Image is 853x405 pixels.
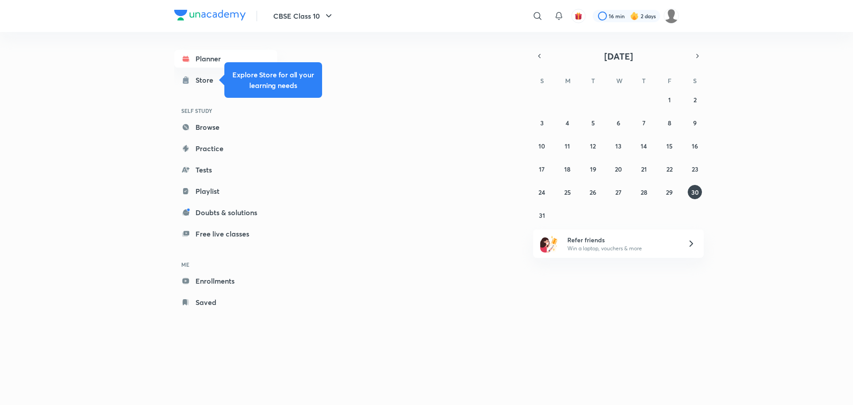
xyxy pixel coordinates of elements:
a: Enrollments [174,272,277,290]
button: August 25, 2025 [560,185,574,199]
a: Tests [174,161,277,179]
h6: Refer friends [567,235,677,245]
abbr: August 10, 2025 [538,142,545,150]
abbr: August 23, 2025 [692,165,698,173]
abbr: August 11, 2025 [565,142,570,150]
abbr: August 3, 2025 [540,119,544,127]
button: August 8, 2025 [662,116,677,130]
button: CBSE Class 10 [268,7,339,25]
img: referral [540,235,558,253]
h6: SELF STUDY [174,103,277,118]
abbr: August 26, 2025 [590,188,596,196]
button: avatar [571,9,586,23]
h6: ME [174,257,277,272]
button: August 2, 2025 [688,92,702,107]
img: streak [630,12,639,20]
abbr: Friday [668,76,671,85]
a: Store [174,71,277,89]
span: [DATE] [604,50,633,62]
abbr: August 21, 2025 [641,165,647,173]
button: August 9, 2025 [688,116,702,130]
abbr: August 4, 2025 [566,119,569,127]
button: August 26, 2025 [586,185,600,199]
button: August 24, 2025 [535,185,549,199]
button: [DATE] [546,50,691,62]
abbr: August 7, 2025 [642,119,646,127]
abbr: August 14, 2025 [641,142,647,150]
a: Company Logo [174,10,246,23]
button: August 1, 2025 [662,92,677,107]
p: Win a laptop, vouchers & more [567,245,677,253]
button: August 18, 2025 [560,162,574,176]
abbr: August 25, 2025 [564,188,571,196]
abbr: Monday [565,76,570,85]
button: August 4, 2025 [560,116,574,130]
button: August 31, 2025 [535,208,549,222]
img: avatar [574,12,582,20]
button: August 14, 2025 [637,139,651,153]
button: August 6, 2025 [611,116,626,130]
button: August 16, 2025 [688,139,702,153]
a: Planner [174,50,277,68]
button: August 21, 2025 [637,162,651,176]
abbr: Saturday [693,76,697,85]
abbr: Thursday [642,76,646,85]
button: August 7, 2025 [637,116,651,130]
abbr: August 17, 2025 [539,165,545,173]
abbr: August 16, 2025 [692,142,698,150]
abbr: August 24, 2025 [538,188,545,196]
abbr: August 1, 2025 [668,96,671,104]
a: Playlist [174,182,277,200]
button: August 19, 2025 [586,162,600,176]
abbr: August 9, 2025 [693,119,697,127]
a: Browse [174,118,277,136]
a: Practice [174,140,277,157]
button: August 20, 2025 [611,162,626,176]
abbr: August 5, 2025 [591,119,595,127]
abbr: August 28, 2025 [641,188,647,196]
button: August 3, 2025 [535,116,549,130]
button: August 23, 2025 [688,162,702,176]
button: August 17, 2025 [535,162,549,176]
a: Doubts & solutions [174,204,277,221]
abbr: August 27, 2025 [615,188,622,196]
button: August 13, 2025 [611,139,626,153]
button: August 30, 2025 [688,185,702,199]
abbr: August 20, 2025 [615,165,622,173]
abbr: August 6, 2025 [617,119,620,127]
a: Saved [174,293,277,311]
abbr: August 15, 2025 [666,142,673,150]
a: Free live classes [174,225,277,243]
abbr: August 22, 2025 [666,165,673,173]
h5: Explore Store for all your learning needs [231,69,315,91]
abbr: Tuesday [591,76,595,85]
abbr: August 2, 2025 [694,96,697,104]
button: August 15, 2025 [662,139,677,153]
abbr: August 18, 2025 [564,165,570,173]
abbr: August 29, 2025 [666,188,673,196]
abbr: August 13, 2025 [615,142,622,150]
abbr: Sunday [540,76,544,85]
button: August 22, 2025 [662,162,677,176]
button: August 28, 2025 [637,185,651,199]
img: Vivek Patil [664,8,679,24]
img: Company Logo [174,10,246,20]
abbr: Wednesday [616,76,622,85]
button: August 29, 2025 [662,185,677,199]
button: August 10, 2025 [535,139,549,153]
abbr: August 30, 2025 [691,188,699,196]
div: Store [195,75,219,85]
button: August 27, 2025 [611,185,626,199]
abbr: August 12, 2025 [590,142,596,150]
button: August 11, 2025 [560,139,574,153]
abbr: August 19, 2025 [590,165,596,173]
button: August 5, 2025 [586,116,600,130]
button: August 12, 2025 [586,139,600,153]
abbr: August 31, 2025 [539,211,545,220]
abbr: August 8, 2025 [668,119,671,127]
